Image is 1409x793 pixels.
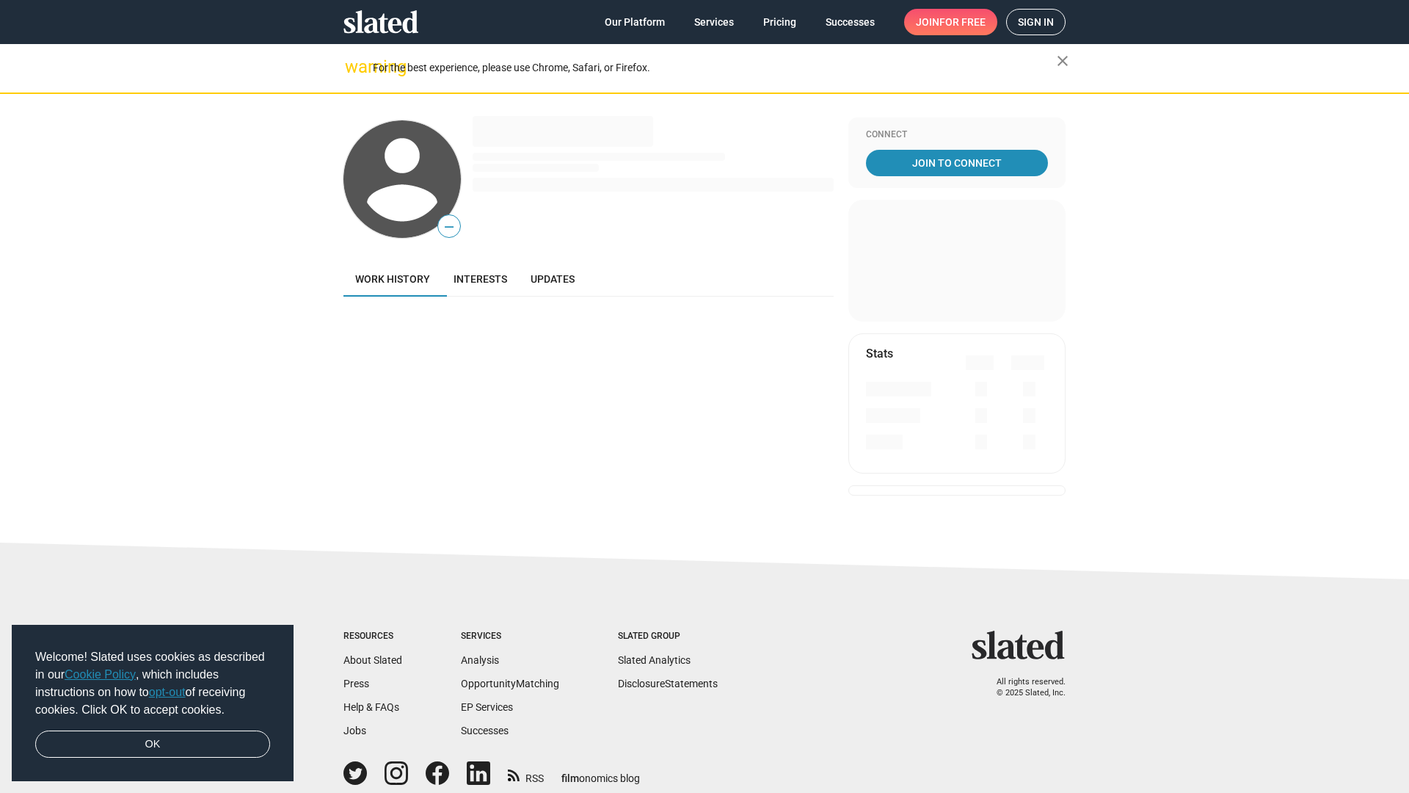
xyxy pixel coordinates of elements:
[343,725,366,736] a: Jobs
[826,9,875,35] span: Successes
[345,58,363,76] mat-icon: warning
[442,261,519,297] a: Interests
[355,273,430,285] span: Work history
[461,725,509,736] a: Successes
[35,648,270,719] span: Welcome! Slated uses cookies as described in our , which includes instructions on how to of recei...
[508,763,544,786] a: RSS
[981,677,1066,698] p: All rights reserved. © 2025 Slated, Inc.
[866,346,893,361] mat-card-title: Stats
[519,261,586,297] a: Updates
[561,760,640,786] a: filmonomics blog
[916,9,986,35] span: Join
[682,9,746,35] a: Services
[1018,10,1054,35] span: Sign in
[605,9,665,35] span: Our Platform
[763,9,796,35] span: Pricing
[454,273,507,285] span: Interests
[149,686,186,698] a: opt-out
[939,9,986,35] span: for free
[1006,9,1066,35] a: Sign in
[866,129,1048,141] div: Connect
[904,9,997,35] a: Joinfor free
[618,678,718,689] a: DisclosureStatements
[373,58,1057,78] div: For the best experience, please use Chrome, Safari, or Firefox.
[65,668,136,681] a: Cookie Policy
[618,631,718,642] div: Slated Group
[751,9,808,35] a: Pricing
[461,654,499,666] a: Analysis
[1054,52,1071,70] mat-icon: close
[343,261,442,297] a: Work history
[461,631,559,642] div: Services
[461,678,559,689] a: OpportunityMatching
[343,631,402,642] div: Resources
[531,273,575,285] span: Updates
[343,701,399,713] a: Help & FAQs
[694,9,734,35] span: Services
[438,217,460,236] span: —
[561,772,579,784] span: film
[343,678,369,689] a: Press
[35,731,270,758] a: dismiss cookie message
[461,701,513,713] a: EP Services
[593,9,677,35] a: Our Platform
[814,9,886,35] a: Successes
[343,654,402,666] a: About Slated
[866,150,1048,176] a: Join To Connect
[618,654,691,666] a: Slated Analytics
[869,150,1045,176] span: Join To Connect
[12,625,294,782] div: cookieconsent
